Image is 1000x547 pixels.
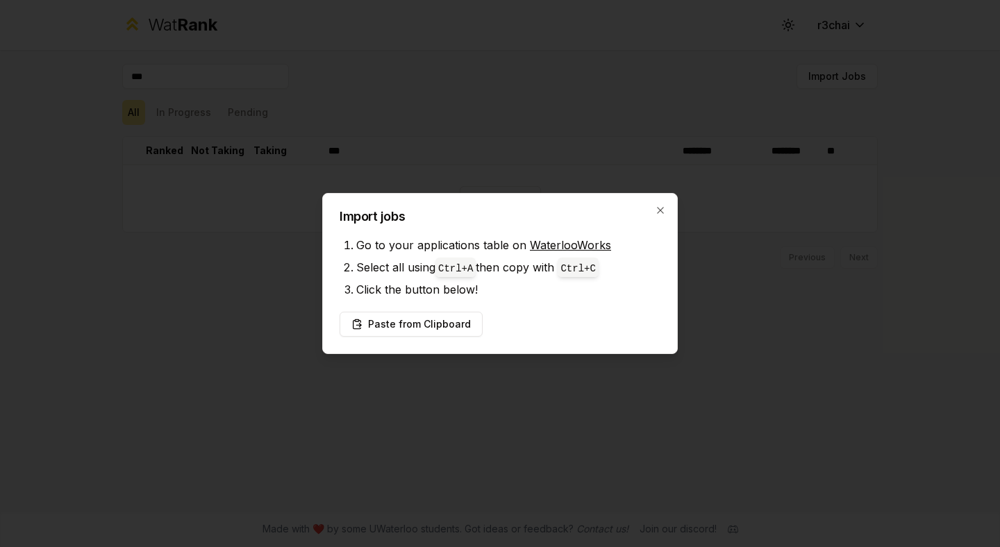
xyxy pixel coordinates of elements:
[340,312,483,337] button: Paste from Clipboard
[530,238,611,252] a: WaterlooWorks
[356,256,660,278] li: Select all using then copy with
[340,210,660,223] h2: Import jobs
[356,278,660,301] li: Click the button below!
[560,263,595,274] code: Ctrl+ C
[356,234,660,256] li: Go to your applications table on
[438,263,473,274] code: Ctrl+ A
